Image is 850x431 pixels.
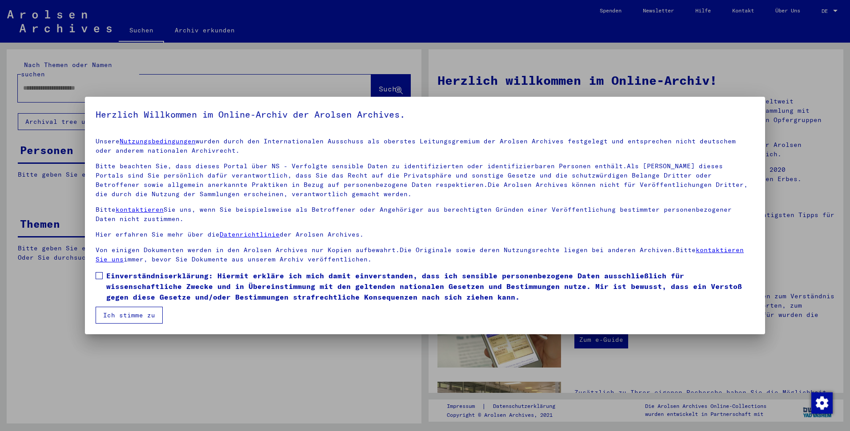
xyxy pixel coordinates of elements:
p: Hier erfahren Sie mehr über die der Arolsen Archives. [96,230,754,239]
a: Nutzungsbedingungen [120,137,196,145]
a: Datenrichtlinie [220,230,280,238]
button: Ich stimme zu [96,307,163,324]
a: kontaktieren [116,206,164,214]
p: Bitte beachten Sie, dass dieses Portal über NS - Verfolgte sensible Daten zu identifizierten oder... [96,162,754,199]
p: Von einigen Dokumenten werden in den Arolsen Archives nur Kopien aufbewahrt.Die Originale sowie d... [96,245,754,264]
p: Bitte Sie uns, wenn Sie beispielsweise als Betroffener oder Angehöriger aus berechtigten Gründen ... [96,205,754,224]
p: Unsere wurden durch den Internationalen Ausschuss als oberstes Leitungsgremium der Arolsen Archiv... [96,137,754,155]
img: Zustimmung ändern [811,392,833,414]
span: Einverständniserklärung: Hiermit erkläre ich mich damit einverstanden, dass ich sensible personen... [106,270,754,302]
h5: Herzlich Willkommen im Online-Archiv der Arolsen Archives. [96,107,754,122]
